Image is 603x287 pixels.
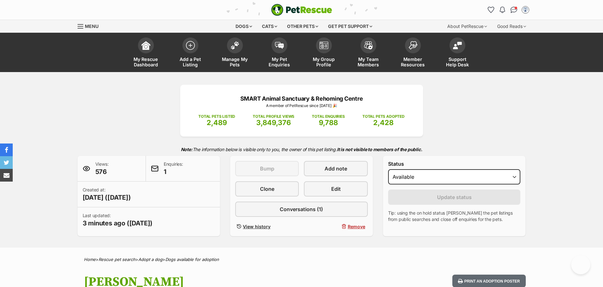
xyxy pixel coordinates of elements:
[510,7,517,13] img: chat-41dd97257d64d25036548639549fe6c8038ab92f7586957e7f3b1b290dea8141.svg
[302,34,346,72] a: My Group Profile
[221,57,249,67] span: Manage My Pets
[346,34,391,72] a: My Team Members
[176,57,205,67] span: Add a Pet Listing
[213,34,257,72] a: Manage My Pets
[391,34,435,72] a: Member Resources
[181,147,193,152] strong: Note:
[138,257,162,262] a: Adopt a dog
[443,20,491,33] div: About PetRescue
[453,42,462,49] img: help-desk-icon-fdf02630f3aa405de69fd3d07c3f3aa587a6932b1a1747fa1d2bba05be0121f9.svg
[319,42,328,49] img: group-profile-icon-3fa3cf56718a62981997c0bc7e787c4b2cf8bcc04b72c1350f741eb67cf2f40e.svg
[500,7,505,13] img: notifications-46538b983faf8c2785f20acdc204bb7945ddae34d4c08c2a6579f10ce5e182be.svg
[243,223,271,230] span: View history
[399,57,427,67] span: Member Resources
[325,165,347,172] span: Add note
[253,114,294,119] p: TOTAL PROFILE VIEWS
[509,5,519,15] a: Conversations
[83,212,153,228] p: Last updated:
[520,5,531,15] button: My account
[437,193,472,201] span: Update status
[165,257,219,262] a: Dogs available for adoption
[198,114,235,119] p: TOTAL PETS LISTED
[408,41,417,50] img: member-resources-icon-8e73f808a243e03378d46382f2149f9095a855e16c252ad45f914b54edf8863c.svg
[486,5,531,15] ul: Account quick links
[522,7,529,13] img: Lorene Cross profile pic
[83,193,131,202] span: [DATE] ([DATE])
[260,185,274,193] span: Clone
[304,181,367,197] a: Edit
[95,161,109,176] p: Views:
[388,161,521,167] label: Status
[331,185,341,193] span: Edit
[265,57,294,67] span: My Pet Enquiries
[388,210,521,223] p: Tip: using the on hold status [PERSON_NAME] the pet listings from public searches and close off e...
[231,20,257,33] div: Dogs
[362,114,405,119] p: TOTAL PETS ADOPTED
[271,4,332,16] img: logo-e224e6f780fb5917bec1dbf3a21bbac754714ae5b6737aabdf751b685950b380.svg
[364,41,373,50] img: team-members-icon-5396bd8760b3fe7c0b43da4ab00e1e3bb1a5d9ba89233759b79545d2d3fc5d0d.svg
[260,165,274,172] span: Bump
[271,4,332,16] a: PetRescue
[235,202,368,217] a: Conversations (1)
[256,118,291,127] span: 3,849,376
[207,118,227,127] span: 2,489
[257,34,302,72] a: My Pet Enquiries
[78,143,526,156] p: The information below is visible only to you, the owner of this pet listing.
[435,34,480,72] a: Support Help Desk
[230,41,239,50] img: manage-my-pets-icon-02211641906a0b7f246fdf0571729dbe1e7629f14944591b6c1af311fb30b64b.svg
[373,118,394,127] span: 2,428
[190,103,414,109] p: A member of PetRescue since [DATE] 🎉
[337,147,422,152] strong: It is not visible to members of the public.
[497,5,508,15] button: Notifications
[164,167,183,176] span: 1
[443,57,472,67] span: Support Help Desk
[141,41,150,50] img: dashboard-icon-eb2f2d2d3e046f16d808141f083e7271f6b2e854fb5c12c21221c1fb7104beca.svg
[310,57,338,67] span: My Group Profile
[78,20,103,31] a: Menu
[99,257,135,262] a: Rescue pet search
[348,223,365,230] span: Remove
[95,167,109,176] span: 576
[68,257,535,262] div: > > >
[388,190,521,205] button: Update status
[190,94,414,103] p: SMART Animal Sanctuary & Rehoming Centre
[354,57,383,67] span: My Team Members
[312,114,345,119] p: TOTAL ENQUIRIES
[257,20,282,33] div: Cats
[168,34,213,72] a: Add a Pet Listing
[84,257,96,262] a: Home
[493,20,531,33] div: Good Reads
[280,205,323,213] span: Conversations (1)
[83,187,131,202] p: Created at:
[571,255,590,274] iframe: Help Scout Beacon - Open
[324,20,377,33] div: Get pet support
[304,222,367,231] button: Remove
[486,5,496,15] a: Favourites
[164,161,183,176] p: Enquiries:
[283,20,323,33] div: Other pets
[275,42,284,49] img: pet-enquiries-icon-7e3ad2cf08bfb03b45e93fb7055b45f3efa6380592205ae92323e6603595dc1f.svg
[85,23,99,29] span: Menu
[132,57,160,67] span: My Rescue Dashboard
[235,161,299,176] button: Bump
[304,161,367,176] a: Add note
[83,219,153,228] span: 3 minutes ago ([DATE])
[319,118,338,127] span: 9,788
[235,181,299,197] a: Clone
[235,222,299,231] a: View history
[124,34,168,72] a: My Rescue Dashboard
[186,41,195,50] img: add-pet-listing-icon-0afa8454b4691262ce3f59096e99ab1cd57d4a30225e0717b998d2c9b9846f56.svg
